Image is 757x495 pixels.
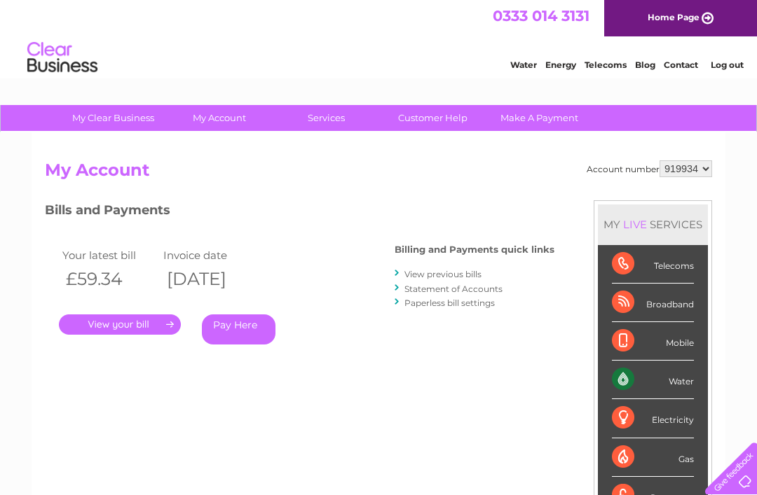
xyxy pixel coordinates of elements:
h2: My Account [45,160,712,187]
a: Log out [711,60,744,70]
div: MY SERVICES [598,204,708,244]
a: My Account [162,105,278,131]
th: [DATE] [160,265,261,293]
a: Paperless bill settings [404,298,495,308]
h4: Billing and Payments quick links [395,244,554,255]
img: logo.png [27,36,98,79]
div: Telecoms [612,245,694,284]
a: Services [268,105,384,131]
div: Mobile [612,322,694,361]
div: Broadband [612,284,694,322]
a: Pay Here [202,314,275,344]
div: Gas [612,438,694,477]
td: Invoice date [160,246,261,265]
a: Make A Payment [482,105,597,131]
a: View previous bills [404,269,482,279]
div: Water [612,361,694,399]
a: Energy [545,60,576,70]
a: My Clear Business [55,105,171,131]
div: Clear Business is a trading name of Verastar Limited (registered in [GEOGRAPHIC_DATA] No. 3667643... [48,8,711,68]
a: Contact [664,60,698,70]
div: Electricity [612,399,694,438]
a: Telecoms [585,60,627,70]
a: Customer Help [375,105,491,131]
div: LIVE [620,218,650,231]
a: 0333 014 3131 [493,7,589,25]
a: Water [510,60,537,70]
td: Your latest bill [59,246,160,265]
a: . [59,314,181,335]
div: Account number [587,160,712,177]
a: Statement of Accounts [404,284,503,294]
h3: Bills and Payments [45,200,554,225]
a: Blog [635,60,655,70]
th: £59.34 [59,265,160,293]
